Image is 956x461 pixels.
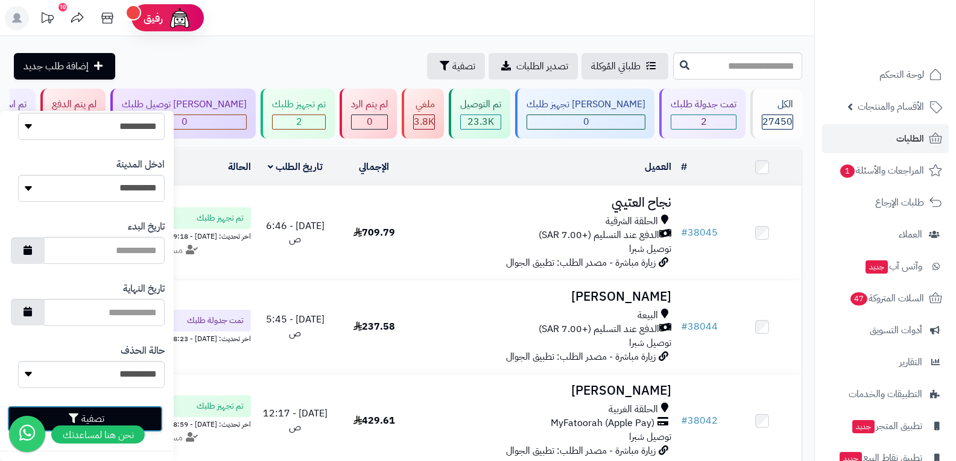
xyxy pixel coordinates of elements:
[681,413,718,428] a: #38042
[413,98,435,111] div: ملغي
[748,89,805,139] a: الكل27450
[414,115,434,129] div: 3820
[870,322,922,339] span: أدوات التسويق
[896,130,924,147] span: الطلبات
[116,158,165,172] label: ادخل المدينة
[822,156,949,185] a: المراجعات والأسئلة1
[822,252,949,281] a: وآتس آبجديد
[866,260,888,274] span: جديد
[852,420,875,433] span: جديد
[414,114,434,129] span: 3.8K
[681,319,718,334] a: #38044
[681,160,687,174] a: #
[506,256,656,270] span: زيارة مباشرة - مصدر الطلب: تطبيق الجوال
[446,89,513,139] a: تم التوصيل 23.3K
[461,115,501,129] div: 23255
[168,6,192,30] img: ai-face.png
[681,225,718,240] a: #38045
[762,98,793,111] div: الكل
[551,416,654,430] span: MyFatoorah (Apple Pay)
[489,53,578,80] a: تصدير الطلبات
[527,98,645,111] div: [PERSON_NAME] تجهيز طلبك
[14,53,115,80] a: إضافة طلب جديد
[467,114,494,129] span: 23.3K
[353,319,395,334] span: 237.58
[539,228,659,242] span: الدفع عند التسليم (+7.00 SAR)
[266,219,324,247] span: [DATE] - 6:46 ص
[840,165,855,178] span: 1
[629,242,671,256] span: توصيل شبرا
[850,292,867,306] span: 47
[121,344,165,358] label: حالة الحذف
[849,386,922,403] span: التطبيقات والخدمات
[671,98,736,111] div: تمت جدولة طلبك
[272,98,326,111] div: تم تجهيز طلبك
[839,162,924,179] span: المراجعات والأسئلة
[858,98,924,115] span: الأقسام والمنتجات
[273,115,325,129] div: 2
[427,53,485,80] button: تصفية
[24,59,89,74] span: إضافة طلب جديد
[681,225,688,240] span: #
[879,66,924,83] span: لوحة التحكم
[701,114,707,129] span: 2
[681,413,688,428] span: #
[263,406,328,434] span: [DATE] - 12:17 ص
[822,188,949,217] a: طلبات الإرجاع
[581,53,668,80] a: طلباتي المُوكلة
[122,115,246,129] div: 0
[32,6,62,33] a: تحديثات المنصة
[638,309,658,322] span: البيعة
[353,413,395,428] span: 429.61
[822,124,949,153] a: الطلبات
[268,160,323,174] a: تاريخ الطلب
[128,220,165,234] label: تاريخ البدء
[539,322,659,336] span: الدفع عند التسليم (+7.00 SAR)
[822,412,949,441] a: تطبيق المتجرجديد
[353,225,395,240] span: 709.79
[681,319,688,334] span: #
[506,444,656,458] span: زيارة مباشرة - مصدر الطلب: تطبيق الجوال
[359,160,389,174] a: الإجمالي
[645,160,671,174] a: العميل
[197,400,244,412] span: تم تجهيز طلبك
[609,403,658,416] span: الحلقة الغربية
[182,114,188,129] span: 0
[822,380,949,409] a: التطبيقات والخدمات
[7,406,163,432] button: تصفية
[851,418,922,434] span: تطبيق المتجر
[144,11,163,25] span: رفيق
[822,348,949,377] a: التقارير
[38,89,108,139] a: لم يتم الدفع 371
[419,384,672,398] h3: [PERSON_NAME]
[59,3,67,11] div: 10
[864,258,922,275] span: وآتس آب
[266,312,324,340] span: [DATE] - 5:45 ص
[513,89,657,139] a: [PERSON_NAME] تجهيز طلبك 0
[337,89,399,139] a: لم يتم الرد 0
[187,315,244,327] span: تمت جدولة طلبك
[367,114,373,129] span: 0
[629,336,671,350] span: توصيل شبرا
[899,226,922,243] span: العملاء
[629,430,671,444] span: توصيل شبرا
[527,115,645,129] div: 0
[591,59,641,74] span: طلباتي المُوكلة
[516,59,568,74] span: تصدير الطلبات
[419,290,672,304] h3: [PERSON_NAME]
[583,114,589,129] span: 0
[351,98,388,111] div: لم يتم الرد
[822,284,949,313] a: السلات المتروكة47
[399,89,446,139] a: ملغي 3.8K
[419,196,672,210] h3: نجاح العتيبي
[657,89,748,139] a: تمت جدولة طلبك 2
[762,114,793,129] span: 27450
[875,194,924,211] span: طلبات الإرجاع
[822,60,949,89] a: لوحة التحكم
[899,354,922,371] span: التقارير
[228,160,251,174] a: الحالة
[452,59,475,74] span: تصفية
[849,290,924,307] span: السلات المتروكة
[460,98,501,111] div: تم التوصيل
[822,316,949,345] a: أدوات التسويق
